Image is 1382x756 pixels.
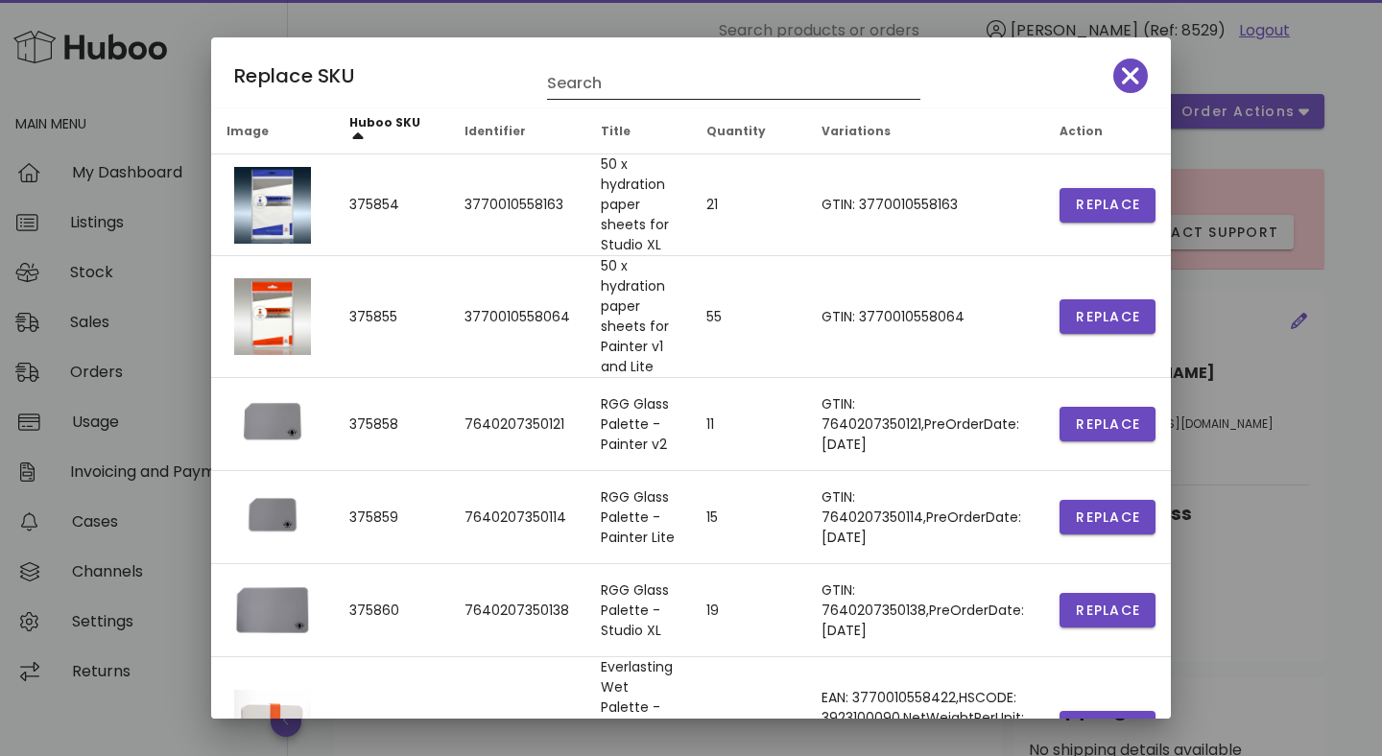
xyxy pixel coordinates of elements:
[1060,123,1103,139] span: Action
[449,471,585,564] td: 7640207350114
[1075,508,1140,528] span: Replace
[226,123,269,139] span: Image
[1075,195,1140,215] span: Replace
[806,564,1044,657] td: GTIN: 7640207350138,PreOrderDate: [DATE]
[585,378,691,471] td: RGG Glass Palette - Painter v2
[1060,711,1156,745] button: Replace
[1075,601,1140,621] span: Replace
[1060,299,1156,334] button: Replace
[449,256,585,378] td: 3770010558064
[1060,593,1156,627] button: Replace
[585,154,691,256] td: 50 x hydration paper sheets for Studio XL
[334,154,449,256] td: 375854
[334,378,449,471] td: 375858
[449,378,585,471] td: 7640207350121
[449,564,585,657] td: 7640207350138
[465,123,526,139] span: Identifier
[1060,188,1156,223] button: Replace
[449,154,585,256] td: 3770010558163
[1075,718,1140,738] span: Replace
[806,471,1044,564] td: GTIN: 7640207350114,PreOrderDate: [DATE]
[585,256,691,378] td: 50 x hydration paper sheets for Painter v1 and Lite
[691,108,806,154] th: Quantity
[691,378,806,471] td: 11
[1075,414,1140,435] span: Replace
[449,108,585,154] th: Identifier: Not sorted. Activate to sort ascending.
[1075,307,1140,327] span: Replace
[601,123,631,139] span: Title
[1044,108,1171,154] th: Action
[822,123,891,139] span: Variations
[334,108,449,154] th: Huboo SKU: Sorted ascending. Activate to sort descending.
[1060,407,1156,441] button: Replace
[806,378,1044,471] td: GTIN: 7640207350121,PreOrderDate: [DATE]
[806,108,1044,154] th: Variations
[691,256,806,378] td: 55
[334,471,449,564] td: 375859
[585,564,691,657] td: RGG Glass Palette - Studio XL
[1060,500,1156,534] button: Replace
[691,564,806,657] td: 19
[585,471,691,564] td: RGG Glass Palette - Painter Lite
[806,154,1044,256] td: GTIN: 3770010558163
[585,108,691,154] th: Title: Not sorted. Activate to sort ascending.
[691,471,806,564] td: 15
[806,256,1044,378] td: GTIN: 3770010558064
[706,123,766,139] span: Quantity
[349,114,420,130] span: Huboo SKU
[211,108,334,154] th: Image
[211,37,1171,108] div: Replace SKU
[691,154,806,256] td: 21
[334,564,449,657] td: 375860
[334,256,449,378] td: 375855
